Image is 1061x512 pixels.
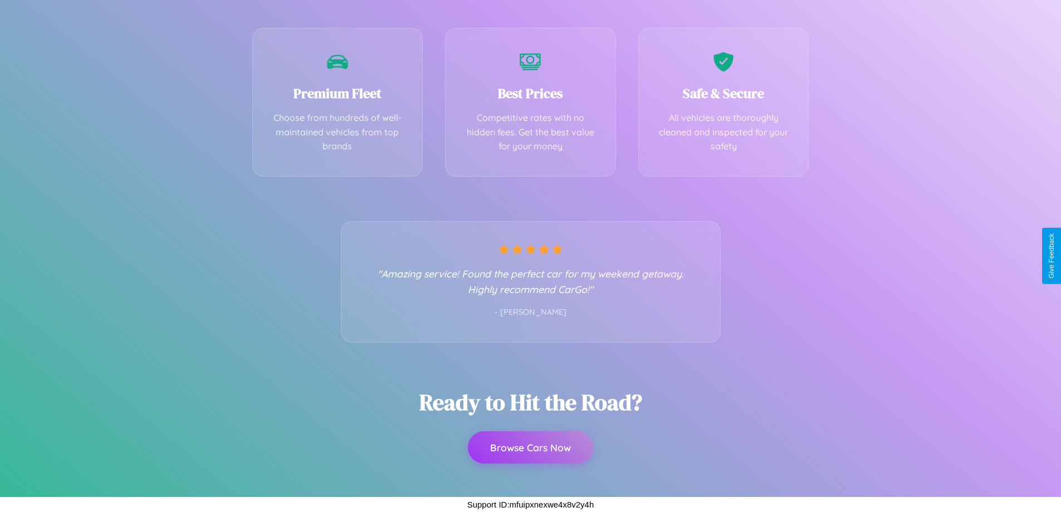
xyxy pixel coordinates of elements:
[270,111,406,154] p: Choose from hundreds of well-maintained vehicles from top brands
[467,497,594,512] p: Support ID: mfuipxnexwe4x8v2y4h
[419,387,642,417] h2: Ready to Hit the Road?
[656,84,792,103] h3: Safe & Secure
[364,305,698,320] p: - [PERSON_NAME]
[656,111,792,154] p: All vehicles are thoroughly cleaned and inspected for your safety
[462,84,599,103] h3: Best Prices
[462,111,599,154] p: Competitive rates with no hidden fees. Get the best value for your money
[468,431,593,464] button: Browse Cars Now
[364,266,698,297] p: "Amazing service! Found the perfect car for my weekend getaway. Highly recommend CarGo!"
[1048,233,1055,279] div: Give Feedback
[270,84,406,103] h3: Premium Fleet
